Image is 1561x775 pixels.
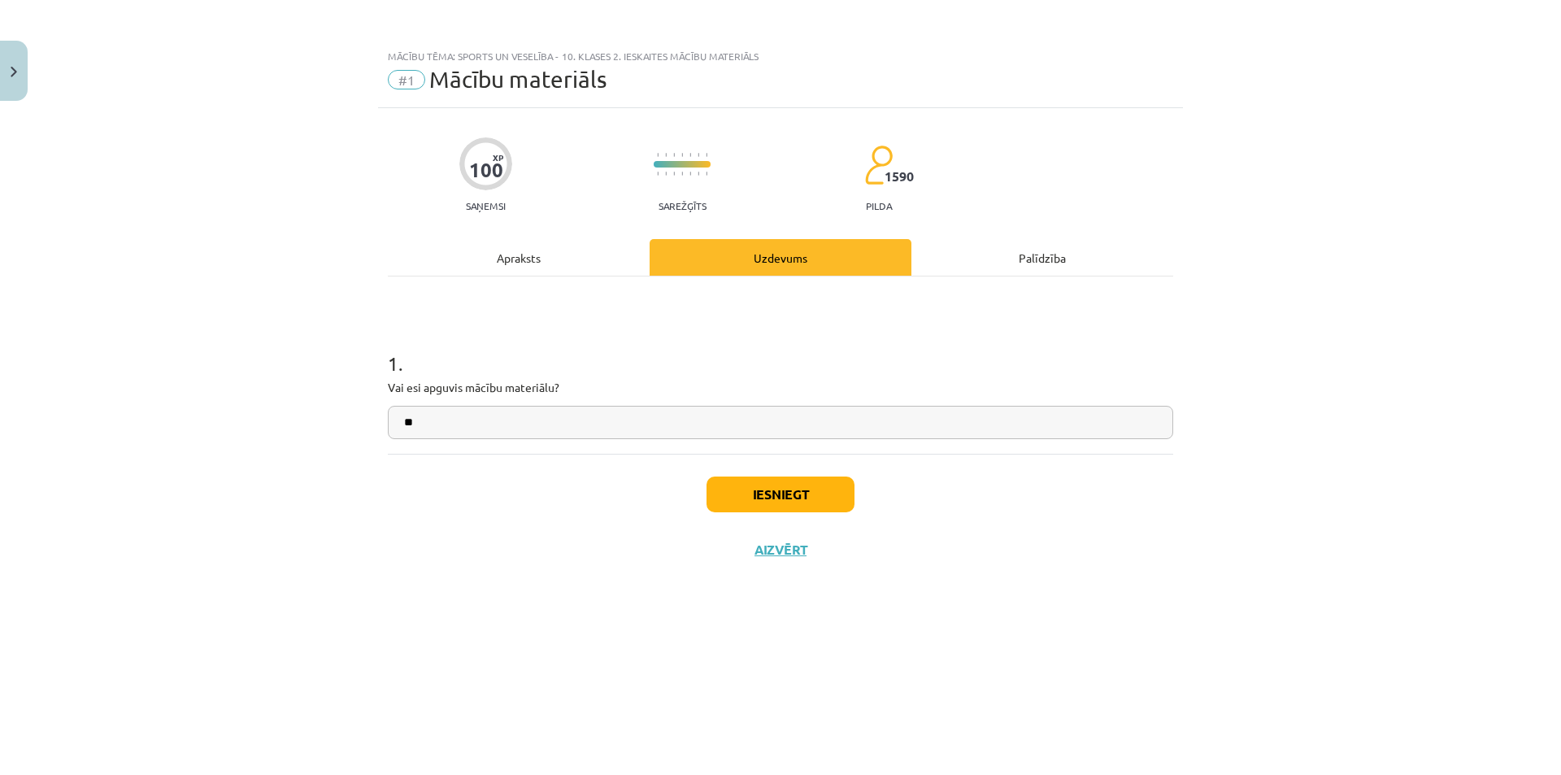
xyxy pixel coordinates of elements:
span: XP [493,153,503,162]
p: Vai esi apguvis mācību materiālu? [388,379,1173,396]
button: Iesniegt [707,477,854,512]
p: Saņemsi [459,200,512,211]
div: Mācību tēma: Sports un veselība - 10. klases 2. ieskaites mācību materiāls [388,50,1173,62]
img: icon-short-line-57e1e144782c952c97e751825c79c345078a6d821885a25fce030b3d8c18986b.svg [681,172,683,176]
p: pilda [866,200,892,211]
img: students-c634bb4e5e11cddfef0936a35e636f08e4e9abd3cc4e673bd6f9a4125e45ecb1.svg [864,145,893,185]
div: Apraksts [388,239,650,276]
span: Mācību materiāls [429,66,607,93]
img: icon-short-line-57e1e144782c952c97e751825c79c345078a6d821885a25fce030b3d8c18986b.svg [673,172,675,176]
img: icon-short-line-57e1e144782c952c97e751825c79c345078a6d821885a25fce030b3d8c18986b.svg [698,153,699,157]
img: icon-short-line-57e1e144782c952c97e751825c79c345078a6d821885a25fce030b3d8c18986b.svg [673,153,675,157]
img: icon-short-line-57e1e144782c952c97e751825c79c345078a6d821885a25fce030b3d8c18986b.svg [706,153,707,157]
span: #1 [388,70,425,89]
img: icon-short-line-57e1e144782c952c97e751825c79c345078a6d821885a25fce030b3d8c18986b.svg [681,153,683,157]
img: icon-short-line-57e1e144782c952c97e751825c79c345078a6d821885a25fce030b3d8c18986b.svg [665,172,667,176]
img: icon-short-line-57e1e144782c952c97e751825c79c345078a6d821885a25fce030b3d8c18986b.svg [698,172,699,176]
img: icon-short-line-57e1e144782c952c97e751825c79c345078a6d821885a25fce030b3d8c18986b.svg [665,153,667,157]
img: icon-short-line-57e1e144782c952c97e751825c79c345078a6d821885a25fce030b3d8c18986b.svg [689,153,691,157]
span: 1590 [885,169,914,184]
img: icon-close-lesson-0947bae3869378f0d4975bcd49f059093ad1ed9edebbc8119c70593378902aed.svg [11,67,17,77]
img: icon-short-line-57e1e144782c952c97e751825c79c345078a6d821885a25fce030b3d8c18986b.svg [657,153,659,157]
button: Aizvērt [750,542,811,558]
div: Uzdevums [650,239,911,276]
p: Sarežģīts [659,200,707,211]
div: Palīdzība [911,239,1173,276]
img: icon-short-line-57e1e144782c952c97e751825c79c345078a6d821885a25fce030b3d8c18986b.svg [689,172,691,176]
div: 100 [469,159,503,181]
h1: 1 . [388,324,1173,374]
img: icon-short-line-57e1e144782c952c97e751825c79c345078a6d821885a25fce030b3d8c18986b.svg [706,172,707,176]
img: icon-short-line-57e1e144782c952c97e751825c79c345078a6d821885a25fce030b3d8c18986b.svg [657,172,659,176]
